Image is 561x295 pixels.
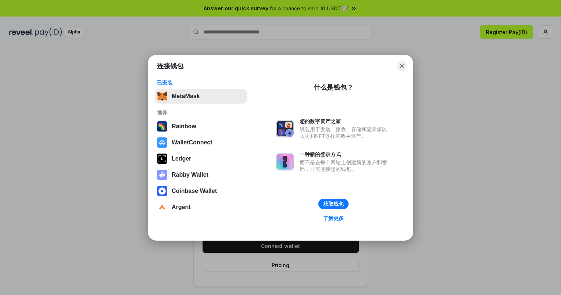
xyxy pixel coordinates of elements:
button: Rabby Wallet [155,168,247,182]
div: 推荐 [157,109,245,116]
button: Ledger [155,151,247,166]
button: Rainbow [155,119,247,134]
div: 已安装 [157,79,245,86]
div: WalletConnect [172,139,212,146]
div: MetaMask [172,93,200,100]
div: 而不是在每个网站上创建新的账户和密码，只需连接您的钱包。 [300,159,391,172]
img: svg+xml,%3Csvg%20width%3D%2228%22%20height%3D%2228%22%20viewBox%3D%220%200%2028%2028%22%20fill%3D... [157,202,167,212]
div: 钱包用于发送、接收、存储和显示像以太坊和NFT这样的数字资产。 [300,126,391,139]
div: 一种新的登录方式 [300,151,391,158]
div: Coinbase Wallet [172,188,217,194]
button: Coinbase Wallet [155,184,247,198]
img: svg+xml,%3Csvg%20width%3D%2228%22%20height%3D%2228%22%20viewBox%3D%220%200%2028%2028%22%20fill%3D... [157,137,167,148]
div: Rabby Wallet [172,172,208,178]
button: 获取钱包 [318,199,349,209]
h1: 连接钱包 [157,62,183,71]
img: svg+xml,%3Csvg%20width%3D%2228%22%20height%3D%2228%22%20viewBox%3D%220%200%2028%2028%22%20fill%3D... [157,186,167,196]
img: svg+xml,%3Csvg%20xmlns%3D%22http%3A%2F%2Fwww.w3.org%2F2000%2Fsvg%22%20width%3D%2228%22%20height%3... [157,154,167,164]
div: 什么是钱包？ [314,83,353,92]
img: svg+xml,%3Csvg%20fill%3D%22none%22%20height%3D%2233%22%20viewBox%3D%220%200%2035%2033%22%20width%... [157,91,167,101]
img: svg+xml,%3Csvg%20xmlns%3D%22http%3A%2F%2Fwww.w3.org%2F2000%2Fsvg%22%20fill%3D%22none%22%20viewBox... [276,153,294,170]
button: Argent [155,200,247,215]
button: MetaMask [155,89,247,104]
button: Close [397,61,407,71]
div: Rainbow [172,123,196,130]
div: 了解更多 [323,215,344,222]
img: svg+xml,%3Csvg%20xmlns%3D%22http%3A%2F%2Fwww.w3.org%2F2000%2Fsvg%22%20fill%3D%22none%22%20viewBox... [157,170,167,180]
button: WalletConnect [155,135,247,150]
img: svg+xml,%3Csvg%20width%3D%22120%22%20height%3D%22120%22%20viewBox%3D%220%200%20120%20120%22%20fil... [157,121,167,132]
div: Ledger [172,155,191,162]
a: 了解更多 [319,213,348,223]
div: 获取钱包 [323,201,344,207]
div: Argent [172,204,191,211]
img: svg+xml,%3Csvg%20xmlns%3D%22http%3A%2F%2Fwww.w3.org%2F2000%2Fsvg%22%20fill%3D%22none%22%20viewBox... [276,120,294,137]
div: 您的数字资产之家 [300,118,391,125]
